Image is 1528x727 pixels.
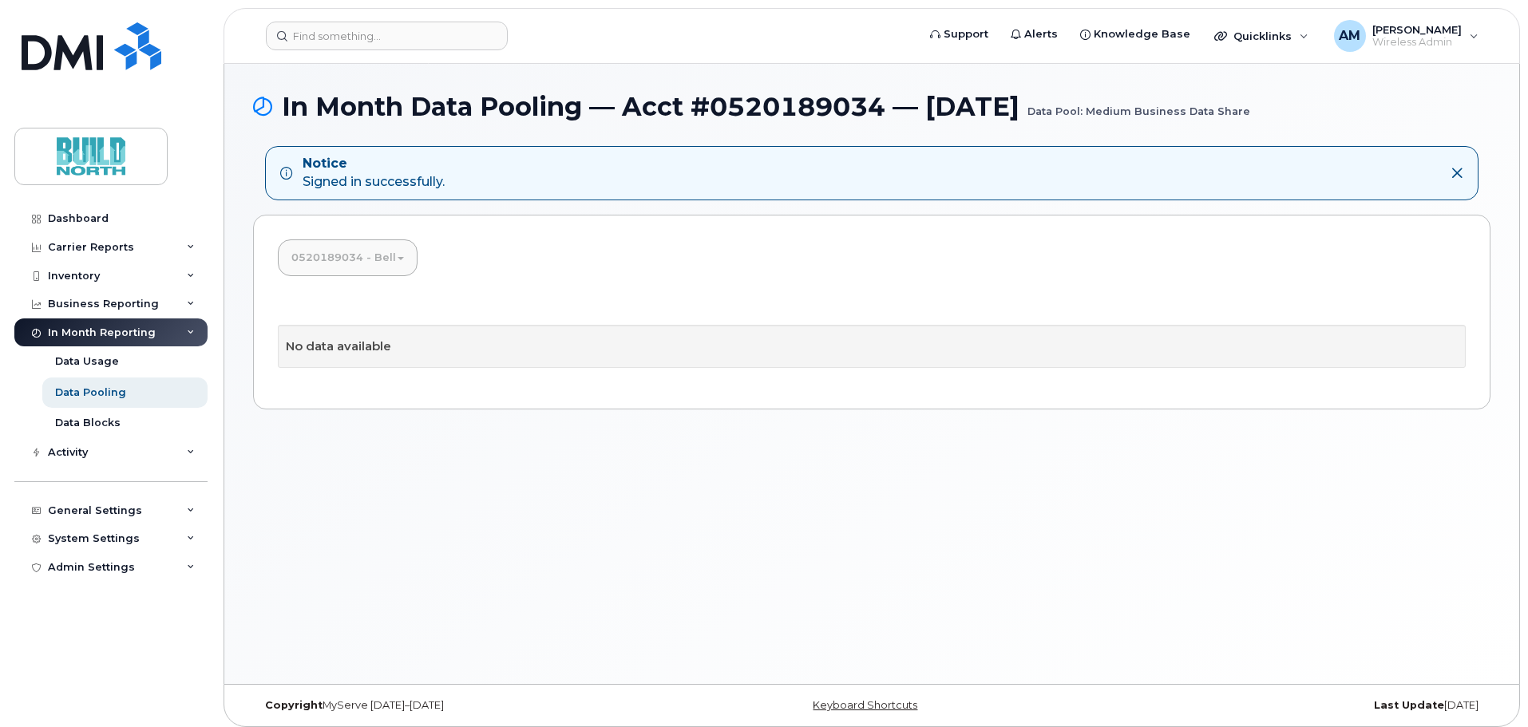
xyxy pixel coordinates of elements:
a: Keyboard Shortcuts [813,699,917,711]
small: Data Pool: Medium Business Data Share [1027,93,1250,117]
h4: No data available [286,340,1458,354]
strong: Notice [303,155,445,173]
strong: Copyright [265,699,323,711]
div: MyServe [DATE]–[DATE] [253,699,666,712]
a: 0520189034 - Bell [279,240,417,275]
h1: In Month Data Pooling — Acct #0520189034 — [DATE] [253,93,1490,121]
div: Signed in successfully. [303,155,445,192]
div: [DATE] [1078,699,1490,712]
strong: Last Update [1374,699,1444,711]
